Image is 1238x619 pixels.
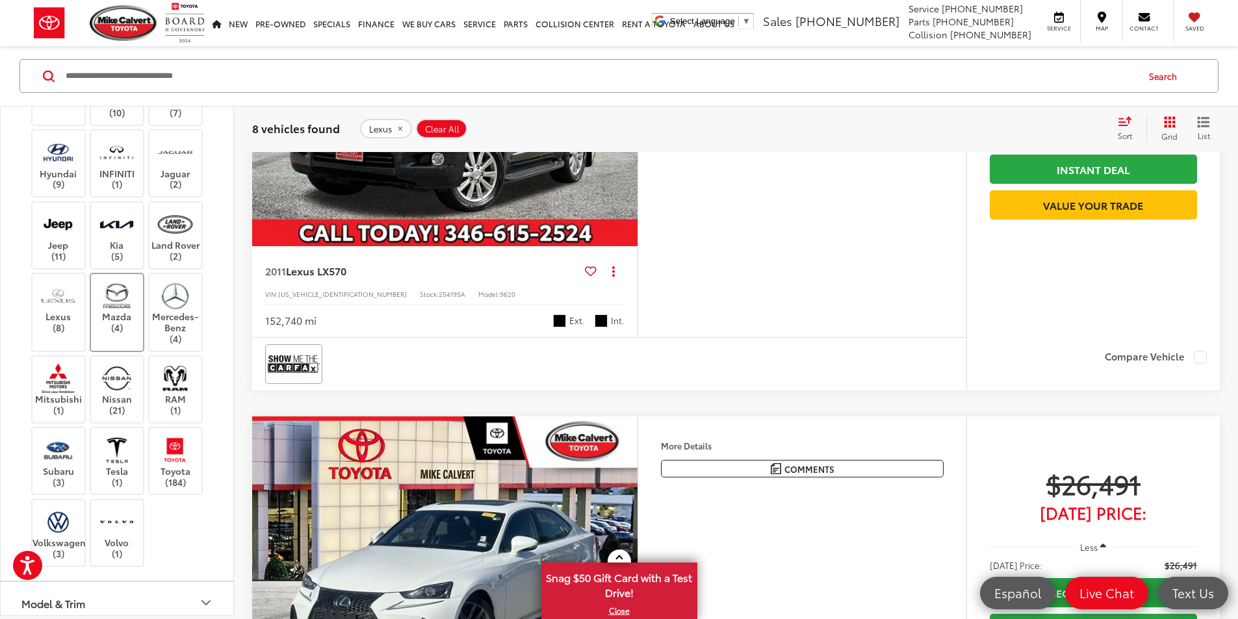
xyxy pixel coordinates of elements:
span: ▼ [742,16,751,26]
span: Map [1087,24,1116,32]
span: Black [595,314,608,327]
span: [PHONE_NUMBER] [795,12,899,29]
span: $26,491 [1165,559,1197,572]
img: Mike Calvert Toyota in Houston, TX) [99,281,135,311]
label: Mitsubishi (1) [32,363,85,416]
span: $26,491 [990,467,1197,499]
span: 2011 [265,263,286,278]
button: Less [1074,535,1113,559]
label: Jeep (11) [32,208,85,261]
div: 152,740 mi [265,313,316,328]
img: Mike Calvert Toyota in Houston, TX) [157,435,193,465]
span: Lexus LX [286,263,329,278]
span: 9620 [500,289,515,299]
label: RAM (1) [149,363,202,416]
span: Collision [909,28,948,41]
label: GMC (10) [91,66,144,118]
a: 2011Lexus LX570 [265,264,580,278]
img: Mike Calvert Toyota in Houston, TX) [40,208,76,239]
label: Toyota (184) [149,435,202,487]
button: Clear All [416,119,467,138]
img: Mike Calvert Toyota in Houston, TX) [40,363,76,394]
span: [PHONE_NUMBER] [942,2,1023,15]
span: 570 [329,263,346,278]
div: Model & Trim [198,595,214,611]
a: Value Your Trade [990,190,1197,220]
span: Less [1080,541,1098,553]
a: Text Us [1158,577,1228,609]
label: Kia (5) [91,208,144,261]
span: Saved [1180,24,1209,32]
button: List View [1187,116,1220,142]
label: INFINITI (1) [91,137,144,190]
img: View CARFAX report [268,347,320,381]
img: Mike Calvert Toyota in Houston, TX) [99,507,135,537]
button: Grid View [1146,116,1187,142]
span: Parts [909,15,930,28]
span: Español [988,585,1048,601]
span: Snag $50 Gift Card with a Test Drive! [543,564,696,603]
label: Subaru (3) [32,435,85,487]
a: Español [980,577,1055,609]
label: Compare Vehicle [1105,351,1207,364]
span: Int. [611,314,625,327]
label: Volkswagen (3) [32,507,85,559]
img: Mike Calvert Toyota in Houston, TX) [40,435,76,465]
span: [PHONE_NUMBER] [950,28,1031,41]
span: [PHONE_NUMBER] [933,15,1014,28]
img: Mike Calvert Toyota in Houston, TX) [99,435,135,465]
img: Mike Calvert Toyota in Houston, TX) [40,507,76,537]
span: [DATE] Price: [990,559,1042,572]
label: Nissan (21) [91,363,144,416]
img: Mike Calvert Toyota in Houston, TX) [40,281,76,311]
img: Mike Calvert Toyota in Houston, TX) [99,363,135,394]
img: Comments [771,463,781,474]
label: Land Rover (2) [149,208,202,261]
a: Instant Deal [990,155,1197,184]
span: List [1197,130,1210,141]
button: Next image [612,538,638,584]
span: Comments [784,463,834,475]
span: Model: [478,289,500,299]
label: Mercedes-Benz (4) [149,281,202,344]
label: Tesla (1) [91,435,144,487]
span: Clear All [425,123,459,134]
span: Stock: [420,289,439,299]
span: [DATE] Price: [990,506,1197,519]
button: Search [1137,60,1196,92]
label: Volvo (1) [91,507,144,559]
span: 254195A [439,289,465,299]
button: Select sort value [1111,116,1146,142]
div: Model & Trim [21,596,85,609]
a: Live Chat [1065,577,1148,609]
button: Comments [661,460,944,477]
span: Sort [1118,130,1132,141]
img: Mike Calvert Toyota in Houston, TX) [157,281,193,311]
span: Text Us [1166,585,1220,601]
button: Actions [602,259,625,282]
span: Contact [1129,24,1159,32]
span: [US_VEHICLE_IDENTIFICATION_NUMBER] [278,289,407,299]
span: Live Chat [1073,585,1141,601]
label: Honda (7) [149,66,202,118]
label: Hyundai (9) [32,137,85,190]
span: VIN: [265,289,278,299]
img: Mike Calvert Toyota in Houston, TX) [40,137,76,168]
span: Ext. [569,314,585,327]
img: Mike Calvert Toyota in Houston, TX) [157,137,193,168]
span: Onyx Black [553,314,566,327]
img: Mike Calvert Toyota in Houston, TX) [157,363,193,394]
span: dropdown dots [612,266,615,276]
span: Service [1044,24,1074,32]
span: Sales [763,12,792,29]
img: Mike Calvert Toyota in Houston, TX) [99,208,135,239]
img: Mike Calvert Toyota in Houston, TX) [157,208,193,239]
span: Lexus [369,123,392,134]
input: Search by Make, Model, or Keyword [64,60,1137,92]
h4: More Details [661,441,944,450]
img: Mike Calvert Toyota in Houston, TX) [99,137,135,168]
img: Mike Calvert Toyota [90,5,159,41]
span: ​ [738,16,739,26]
button: remove Lexus [360,119,412,138]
